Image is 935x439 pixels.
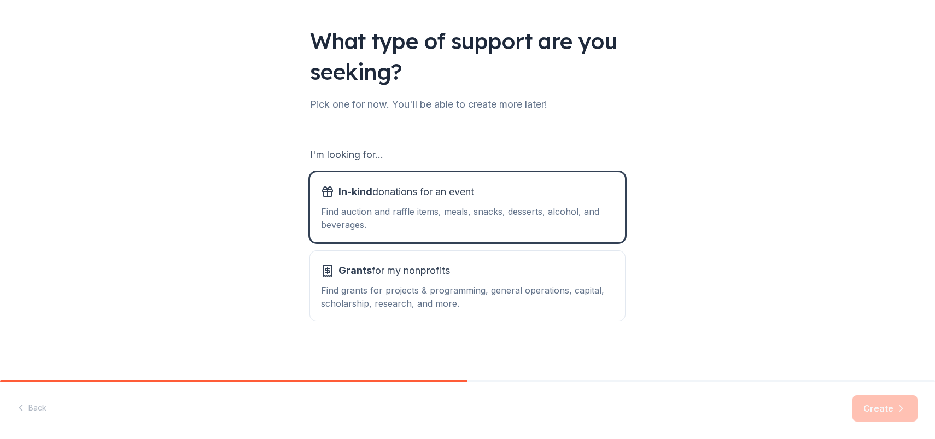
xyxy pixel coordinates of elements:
button: In-kinddonations for an eventFind auction and raffle items, meals, snacks, desserts, alcohol, and... [310,172,625,242]
div: What type of support are you seeking? [310,26,625,87]
span: for my nonprofits [338,262,450,279]
span: In-kind [338,186,372,197]
button: Grantsfor my nonprofitsFind grants for projects & programming, general operations, capital, schol... [310,251,625,321]
span: donations for an event [338,183,474,201]
div: I'm looking for... [310,146,625,163]
div: Find grants for projects & programming, general operations, capital, scholarship, research, and m... [321,284,614,310]
div: Find auction and raffle items, meals, snacks, desserts, alcohol, and beverages. [321,205,614,231]
span: Grants [338,265,372,276]
div: Pick one for now. You'll be able to create more later! [310,96,625,113]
